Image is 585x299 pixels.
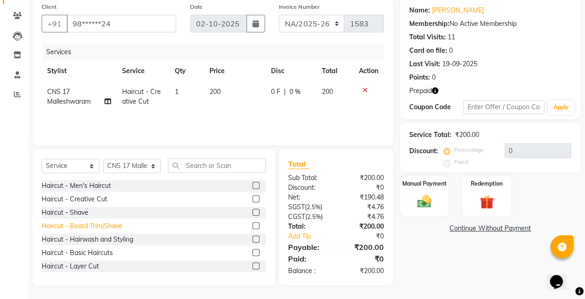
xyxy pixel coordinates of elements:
span: 0 % [289,87,301,97]
th: Qty [169,61,204,81]
iframe: chat widget [546,262,576,290]
div: ₹0 [336,183,391,193]
div: Services [43,44,391,61]
div: Total: [281,222,336,231]
span: Prepaid [409,86,432,96]
label: Percentage [454,146,484,154]
div: ₹200.00 [336,242,391,253]
input: Search or Scan [168,158,266,173]
label: Manual Payment [402,180,447,188]
label: Date [190,3,203,11]
div: Card on file: [409,46,447,56]
div: Haircut - Basic Haircuts [42,248,113,258]
th: Service [117,61,169,81]
a: [PERSON_NAME] [432,6,484,15]
div: ₹0 [336,253,391,264]
div: Points: [409,73,430,82]
th: Price [204,61,265,81]
div: Name: [409,6,430,15]
span: 0 F [271,87,280,97]
span: Total [288,159,309,169]
div: Haircut - Hairwash and Styling [42,235,133,244]
div: 11 [448,32,455,42]
div: Discount: [409,146,438,156]
button: +91 [42,15,68,32]
div: Paid: [281,253,336,264]
div: ₹200.00 [336,173,391,183]
div: Net: [281,193,336,202]
span: SGST [288,203,305,211]
img: _cash.svg [413,193,436,210]
div: ₹4.76 [336,212,391,222]
th: Total [316,61,353,81]
div: Membership: [409,19,450,29]
div: ₹0 [345,231,391,241]
span: 200 [209,87,221,96]
span: 2.5% [307,203,320,211]
div: 0 [449,46,453,56]
div: 19-09-2025 [442,59,477,69]
a: Add Tip [281,231,345,241]
span: | [284,87,286,97]
div: Coupon Code [409,102,463,112]
div: Haircut - Creative Cut [42,194,107,204]
div: 0 [432,73,436,82]
div: ₹200.00 [336,266,391,276]
th: Action [353,61,384,81]
div: Payable: [281,242,336,253]
label: Client [42,3,56,11]
div: Sub Total: [281,173,336,183]
div: Haircut - Beard Trim/Shave [42,221,123,231]
div: ₹190.48 [336,193,391,202]
div: No Active Membership [409,19,571,29]
div: ₹200.00 [336,222,391,231]
div: Last Visit: [409,59,440,69]
label: Redemption [471,180,503,188]
div: Balance : [281,266,336,276]
div: Haircut - Layer Cut [42,262,99,271]
span: 2.5% [307,213,321,220]
a: Continue Without Payment [402,224,579,233]
div: Haircut - Shave [42,208,88,218]
span: CGST [288,212,305,221]
input: Enter Offer / Coupon Code [463,100,544,114]
div: Total Visits: [409,32,446,42]
span: CNS 17 Malleshwaram [47,87,91,106]
div: ₹200.00 [455,130,479,140]
div: Service Total: [409,130,451,140]
label: Invoice Number [279,3,319,11]
div: ₹4.76 [336,202,391,212]
span: 1 [174,87,178,96]
th: Disc [265,61,316,81]
th: Stylist [42,61,117,81]
img: _gift.svg [475,193,498,211]
label: Fixed [454,158,468,166]
div: ( ) [281,202,336,212]
span: Haircut - Creative Cut [122,87,161,106]
div: Discount: [281,183,336,193]
div: Haircut - Men's Haircut [42,181,111,191]
span: 200 [322,87,333,96]
input: Search by Name/Mobile/Email/Code [67,15,176,32]
div: ( ) [281,212,336,222]
button: Apply [548,100,574,114]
